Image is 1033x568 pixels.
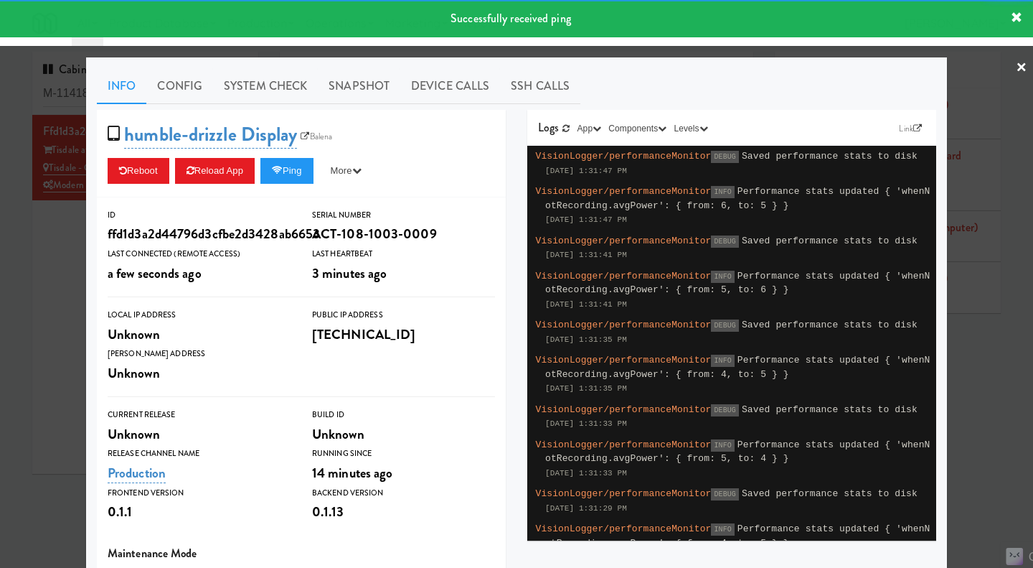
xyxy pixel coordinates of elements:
[670,121,711,136] button: Levels
[312,208,495,223] div: Serial Number
[108,422,291,447] div: Unknown
[545,300,627,309] span: [DATE] 1:31:41 PM
[536,404,712,415] span: VisionLogger/performanceMonitor
[711,439,734,452] span: INFO
[536,320,712,330] span: VisionLogger/performanceMonitor
[545,419,627,428] span: [DATE] 1:31:33 PM
[312,247,495,261] div: Last Heartbeat
[711,236,739,248] span: DEBUG
[297,129,336,144] a: Balena
[1016,46,1027,90] a: ×
[711,404,739,416] span: DEBUG
[545,271,930,296] span: Performance stats updated { 'whenNotRecording.avgPower': { from: 5, to: 6 } }
[108,447,291,461] div: Release Channel Name
[742,236,918,246] span: Saved performance stats to disk
[312,500,495,524] div: 0.1.13
[500,68,580,104] a: SSH Calls
[312,463,392,483] span: 14 minutes ago
[108,361,291,386] div: Unknown
[312,322,495,347] div: [TECHNICAL_ID]
[545,523,930,549] span: Performance stats updated { 'whenNotRecording.avgPower': { from: 4, to: 5 } }
[545,251,627,259] span: [DATE] 1:31:41 PM
[108,247,291,261] div: Last Connected (Remote Access)
[108,222,291,246] div: ffd1d3a2d44796d3cfbe2d3428ab6653
[312,264,387,283] span: 3 minutes ago
[108,500,291,524] div: 0.1.1
[536,236,712,246] span: VisionLogger/performanceMonitor
[545,355,930,380] span: Performance stats updated { 'whenNotRecording.avgPower': { from: 4, to: 5 } }
[108,264,202,283] span: a few seconds ago
[574,121,605,136] button: App
[451,10,571,27] span: Successfully received ping
[536,271,712,281] span: VisionLogger/performanceMonitor
[312,408,495,422] div: Build Id
[545,167,627,175] span: [DATE] 1:31:47 PM
[711,151,739,163] span: DEBUG
[536,151,712,162] span: VisionLogger/performanceMonitor
[605,121,670,136] button: Components
[536,523,712,534] span: VisionLogger/performanceMonitor
[545,439,930,465] span: Performance stats updated { 'whenNotRecording.avgPower': { from: 5, to: 4 } }
[318,68,400,104] a: Snapshot
[213,68,318,104] a: System Check
[536,488,712,499] span: VisionLogger/performanceMonitor
[108,208,291,223] div: ID
[97,68,146,104] a: Info
[545,186,930,211] span: Performance stats updated { 'whenNotRecording.avgPower': { from: 6, to: 5 } }
[108,486,291,501] div: Frontend Version
[319,158,373,184] button: More
[742,404,918,415] span: Saved performance stats to disk
[711,355,734,367] span: INFO
[312,222,495,246] div: ACT-108-1003-0009
[545,469,627,478] span: [DATE] 1:31:33 PM
[108,308,291,322] div: Local IP Address
[260,158,313,184] button: Ping
[108,322,291,347] div: Unknown
[545,215,627,224] span: [DATE] 1:31:47 PM
[895,121,925,136] a: Link
[538,119,559,136] span: Logs
[536,186,712,197] span: VisionLogger/performanceMonitor
[711,186,734,198] span: INFO
[146,68,213,104] a: Config
[711,320,739,332] span: DEBUG
[536,355,712,366] span: VisionLogger/performanceMonitor
[711,488,739,501] span: DEBUG
[108,158,169,184] button: Reboot
[312,447,495,461] div: Running Since
[108,463,166,483] a: Production
[108,408,291,422] div: Current Release
[312,422,495,447] div: Unknown
[742,320,918,330] span: Saved performance stats to disk
[108,545,197,562] span: Maintenance Mode
[545,504,627,513] span: [DATE] 1:31:29 PM
[742,151,918,162] span: Saved performance stats to disk
[312,486,495,501] div: Backend Version
[711,271,734,283] span: INFO
[108,347,291,361] div: [PERSON_NAME] Address
[545,384,627,393] span: [DATE] 1:31:35 PM
[711,523,734,536] span: INFO
[536,439,712,450] span: VisionLogger/performanceMonitor
[124,121,297,149] a: humble-drizzle Display
[545,335,627,344] span: [DATE] 1:31:35 PM
[742,488,918,499] span: Saved performance stats to disk
[175,158,255,184] button: Reload App
[312,308,495,322] div: Public IP Address
[400,68,500,104] a: Device Calls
